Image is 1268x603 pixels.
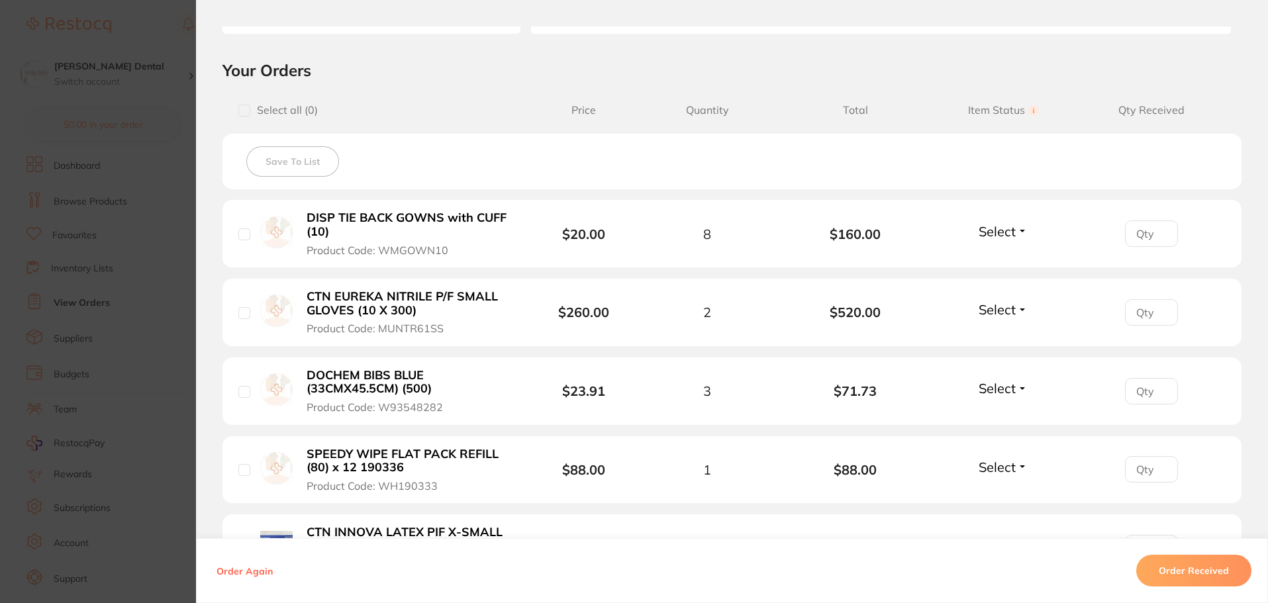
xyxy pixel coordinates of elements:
button: Order Received [1136,555,1251,586]
b: $88.00 [781,462,930,477]
button: CTN EUREKA NITRILE P/F SMALL GLOVES (10 X 300) Product Code: MUNTR61SS [303,289,515,336]
img: CTN EUREKA NITRILE P/F SMALL GLOVES (10 X 300) [260,295,293,327]
b: $160.00 [781,226,930,242]
b: $20.00 [562,226,605,242]
span: Price [534,104,633,116]
button: DOCHEM BIBS BLUE (33CMX45.5CM) (500) Product Code: W93548282 [303,368,515,414]
button: Select [975,459,1032,475]
img: DOCHEM BIBS BLUE (33CMX45.5CM) (500) [260,373,293,406]
b: $23.91 [562,383,605,399]
span: Select [979,459,1016,475]
img: CTN INNOVA LATEX PIF X-SMALL GLOVES (10x100) [260,531,293,563]
button: Save To List [246,146,339,177]
span: Select all ( 0 ) [250,104,318,116]
span: Select [979,380,1016,396]
b: DISP TIE BACK GOWNS with CUFF (10) [307,211,511,238]
input: Qty [1125,299,1178,326]
span: Product Code: WMGOWN10 [307,244,448,256]
span: Select [979,537,1016,554]
span: Qty Received [1077,104,1226,116]
button: Select [975,223,1032,240]
img: DISP TIE BACK GOWNS with CUFF (10) [260,216,293,249]
b: SPEEDY WIPE FLAT PACK REFILL (80) x 12 190336 [307,447,511,475]
span: Select [979,223,1016,240]
span: Quantity [633,104,781,116]
h2: Your Orders [222,60,1242,80]
b: $71.73 [781,383,930,398]
span: 2 [703,304,711,320]
button: Select [975,380,1032,396]
span: Select [979,301,1016,318]
span: 3 [703,383,711,398]
button: Select [975,301,1032,318]
span: Product Code: W93548282 [307,401,443,413]
input: Qty [1125,456,1178,483]
img: SPEEDY WIPE FLAT PACK REFILL (80) x 12 190336 [260,452,293,485]
b: $260.00 [558,304,609,320]
button: SPEEDY WIPE FLAT PACK REFILL (80) x 12 190336 Product Code: WH190333 [303,447,515,493]
b: DOCHEM BIBS BLUE (33CMX45.5CM) (500) [307,369,511,396]
button: CTN INNOVA LATEX PIF X-SMALL GLOVES (10x100) Product Code: MUNINV22XS [303,525,515,571]
b: CTN EUREKA NITRILE P/F SMALL GLOVES (10 X 300) [307,290,511,317]
b: $520.00 [781,304,930,320]
input: Qty [1125,220,1178,247]
span: Item Status [930,104,1078,116]
input: Qty [1125,535,1178,561]
input: Qty [1125,378,1178,404]
button: DISP TIE BACK GOWNS with CUFF (10) Product Code: WMGOWN10 [303,210,515,257]
b: CTN INNOVA LATEX PIF X-SMALL GLOVES (10x100) [307,526,511,553]
button: Order Again [213,565,277,577]
span: 8 [703,226,711,242]
span: Product Code: WH190333 [307,480,438,492]
button: Select [975,537,1032,554]
span: Product Code: MUNTR61SS [307,322,444,334]
span: 1 [703,462,711,477]
span: Total [781,104,930,116]
b: $88.00 [562,461,605,478]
